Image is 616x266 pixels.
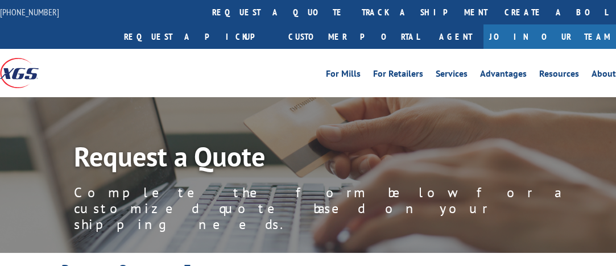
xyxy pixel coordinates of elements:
[326,69,361,82] a: For Mills
[115,24,280,49] a: Request a pickup
[373,69,423,82] a: For Retailers
[480,69,527,82] a: Advantages
[74,143,586,176] h1: Request a Quote
[428,24,483,49] a: Agent
[436,69,468,82] a: Services
[483,24,616,49] a: Join Our Team
[592,69,616,82] a: About
[74,185,586,232] p: Complete the form below for a customized quote based on your shipping needs.
[539,69,579,82] a: Resources
[280,24,428,49] a: Customer Portal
